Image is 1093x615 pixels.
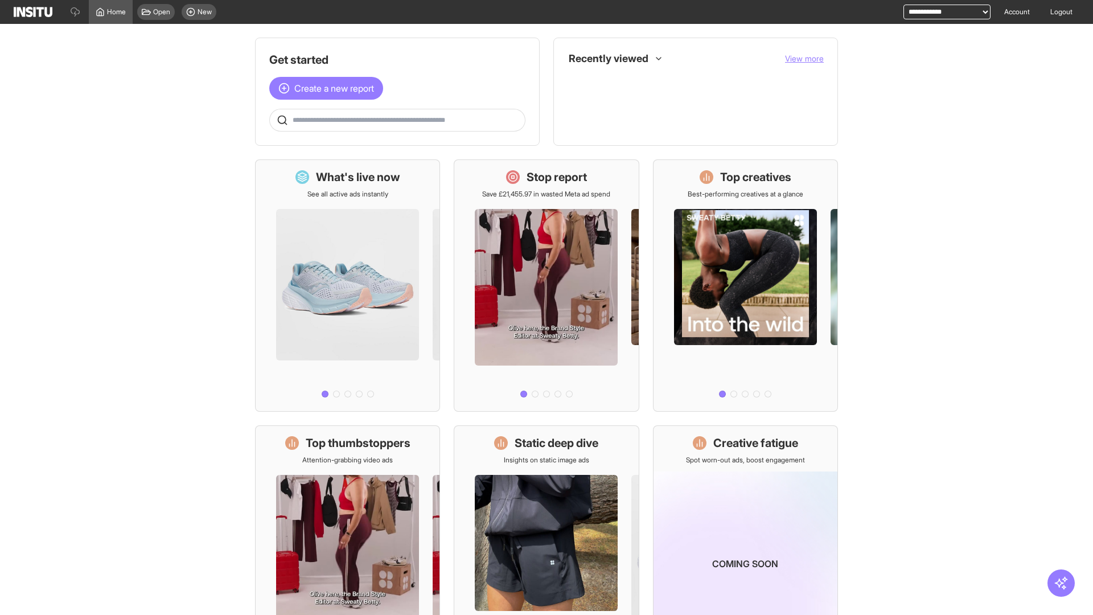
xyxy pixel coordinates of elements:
[269,77,383,100] button: Create a new report
[482,190,610,199] p: Save £21,455.97 in wasted Meta ad spend
[153,7,170,17] span: Open
[785,53,824,64] button: View more
[294,81,374,95] span: Create a new report
[302,456,393,465] p: Attention-grabbing video ads
[785,54,824,63] span: View more
[720,169,791,185] h1: Top creatives
[14,7,52,17] img: Logo
[255,159,440,412] a: What's live nowSee all active ads instantly
[504,456,589,465] p: Insights on static image ads
[316,169,400,185] h1: What's live now
[306,435,410,451] h1: Top thumbstoppers
[307,190,388,199] p: See all active ads instantly
[688,190,803,199] p: Best-performing creatives at a glance
[653,159,838,412] a: Top creativesBest-performing creatives at a glance
[269,52,525,68] h1: Get started
[454,159,639,412] a: Stop reportSave £21,455.97 in wasted Meta ad spend
[198,7,212,17] span: New
[527,169,587,185] h1: Stop report
[515,435,598,451] h1: Static deep dive
[107,7,126,17] span: Home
